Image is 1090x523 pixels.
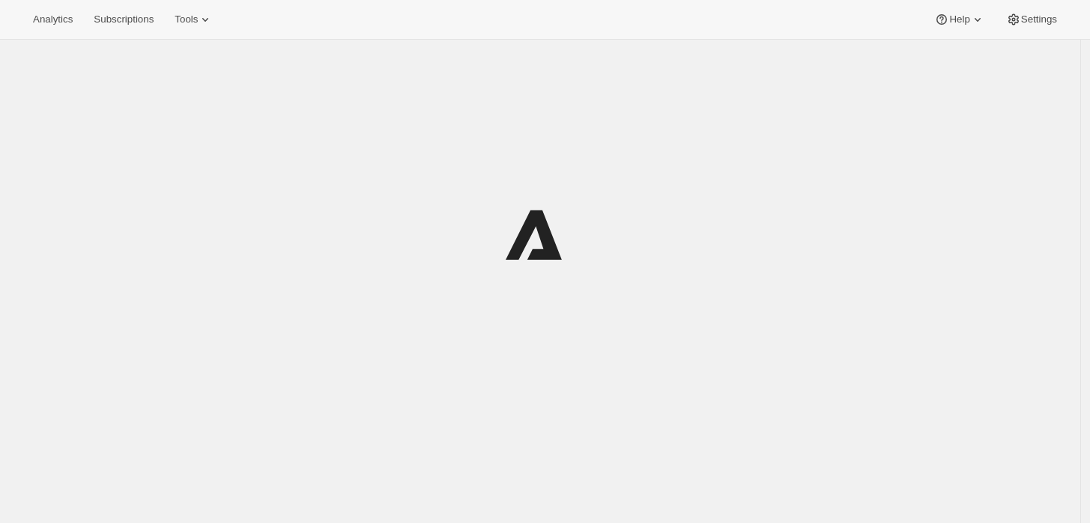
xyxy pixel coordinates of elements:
button: Subscriptions [85,9,163,30]
span: Analytics [33,13,73,25]
button: Tools [166,9,222,30]
span: Help [949,13,969,25]
button: Settings [997,9,1066,30]
span: Tools [175,13,198,25]
button: Analytics [24,9,82,30]
span: Subscriptions [94,13,154,25]
button: Help [925,9,993,30]
span: Settings [1021,13,1057,25]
